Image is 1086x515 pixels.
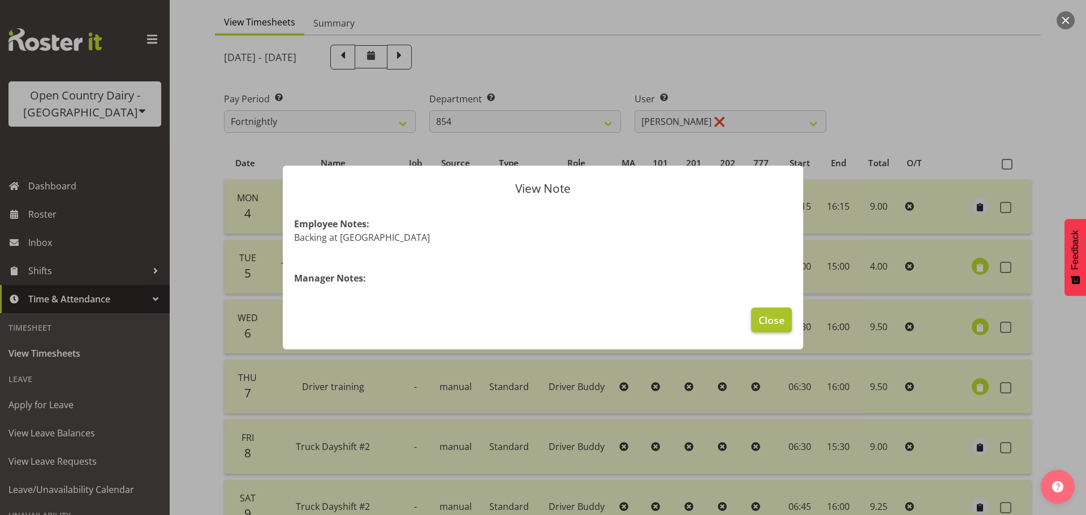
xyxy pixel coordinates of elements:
p: View Note [294,183,792,194]
button: Feedback - Show survey [1065,219,1086,296]
h4: Employee Notes: [294,217,792,231]
span: Close [759,313,785,327]
p: Backing at [GEOGRAPHIC_DATA] [294,231,792,244]
span: Feedback [1070,230,1080,270]
button: Close [751,308,792,332]
img: help-xxl-2.png [1052,481,1063,492]
h4: Manager Notes: [294,271,792,285]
